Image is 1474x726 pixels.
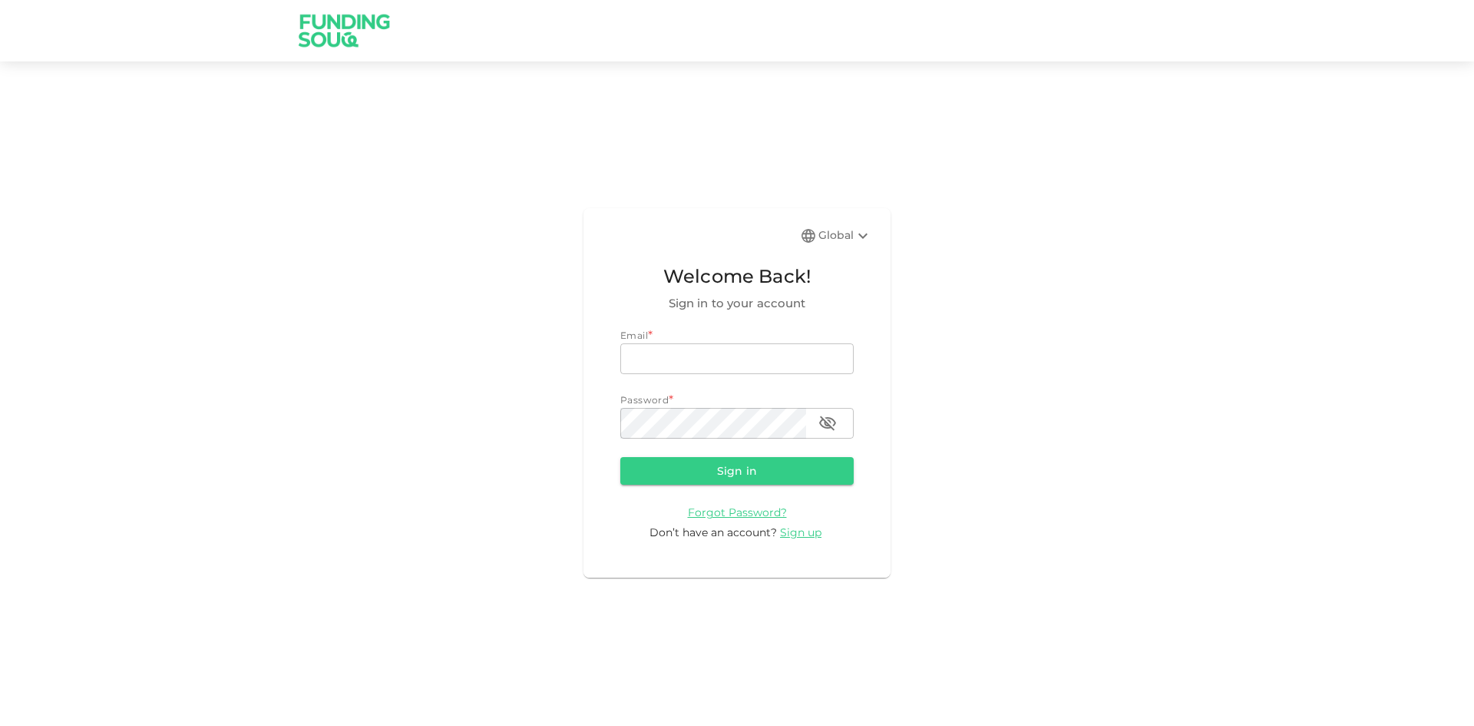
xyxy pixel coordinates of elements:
input: password [620,408,806,439]
div: Global [818,227,872,245]
button: Sign in [620,457,854,485]
span: Email [620,330,648,341]
span: Don’t have an account? [649,525,777,539]
a: Forgot Password? [688,505,787,519]
input: email [620,343,854,374]
span: Sign up [780,525,821,539]
span: Sign in to your account [620,294,854,313]
span: Forgot Password? [688,506,787,519]
span: Welcome Back! [620,262,854,291]
span: Password [620,394,669,406]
